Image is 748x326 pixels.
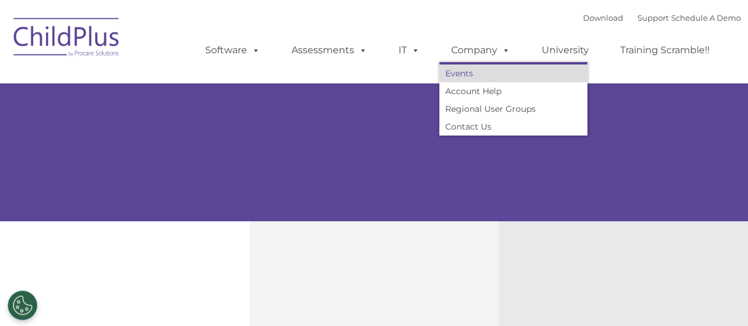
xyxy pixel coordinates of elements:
[387,38,432,62] a: IT
[608,38,721,62] a: Training Scramble!!
[439,38,522,62] a: Company
[583,13,623,22] a: Download
[530,38,601,62] a: University
[439,82,587,100] a: Account Help
[164,78,200,87] span: Last name
[193,38,272,62] a: Software
[439,118,587,135] a: Contact Us
[439,64,587,82] a: Events
[8,9,126,69] img: ChildPlus by Procare Solutions
[671,13,741,22] a: Schedule A Demo
[583,13,741,22] font: |
[280,38,379,62] a: Assessments
[637,13,669,22] a: Support
[164,127,215,135] span: Phone number
[439,100,587,118] a: Regional User Groups
[8,291,37,320] button: Cookies Settings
